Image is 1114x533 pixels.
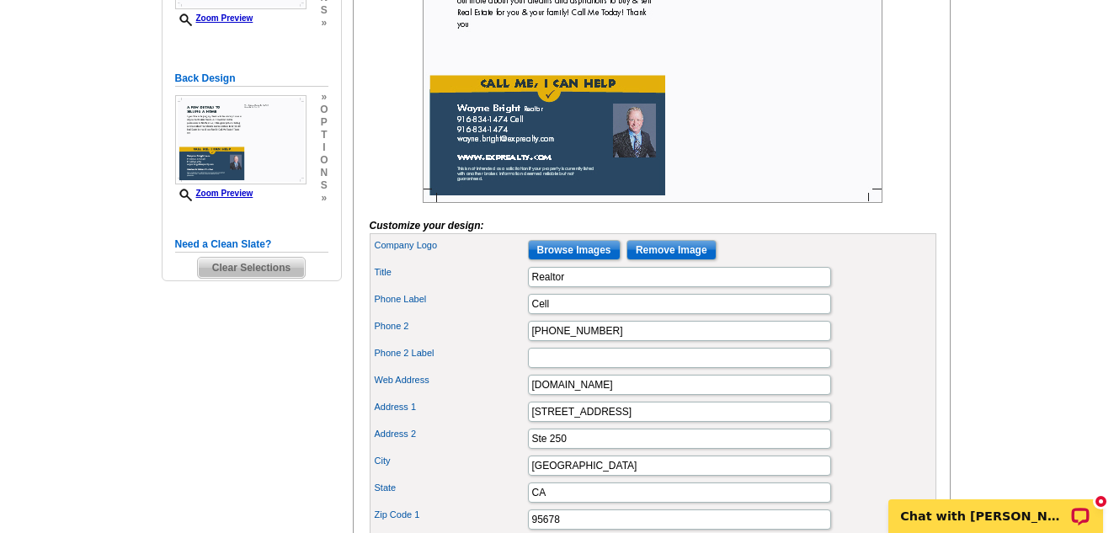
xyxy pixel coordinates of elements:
[375,427,526,441] label: Address 2
[375,400,526,414] label: Address 1
[175,95,306,184] img: Z18877924_00001_2.jpg
[375,373,526,387] label: Web Address
[320,116,328,129] span: p
[375,265,526,280] label: Title
[175,71,328,87] h5: Back Design
[370,220,484,232] i: Customize your design:
[175,13,253,23] a: Zoom Preview
[375,481,526,495] label: State
[375,292,526,306] label: Phone Label
[198,258,305,278] span: Clear Selections
[320,154,328,167] span: o
[320,4,328,17] span: s
[175,237,328,253] h5: Need a Clean Slate?
[375,346,526,360] label: Phone 2 Label
[320,17,328,29] span: »
[375,238,526,253] label: Company Logo
[175,189,253,198] a: Zoom Preview
[320,141,328,154] span: i
[320,104,328,116] span: o
[528,240,621,260] input: Browse Images
[626,240,717,260] input: Remove Image
[877,480,1114,533] iframe: LiveChat chat widget
[320,192,328,205] span: »
[375,319,526,333] label: Phone 2
[320,129,328,141] span: t
[375,454,526,468] label: City
[320,167,328,179] span: n
[375,508,526,522] label: Zip Code 1
[320,179,328,192] span: s
[320,91,328,104] span: »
